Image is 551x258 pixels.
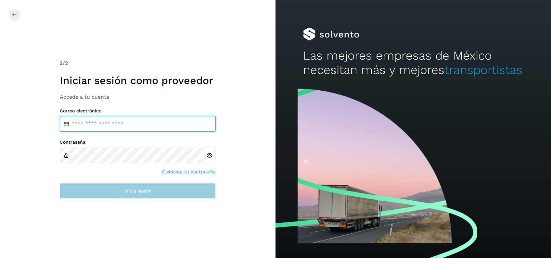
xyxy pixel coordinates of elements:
[60,139,216,145] label: Contraseña
[162,168,216,175] a: Olvidaste tu contraseña
[60,60,63,66] span: 2
[60,183,216,199] button: Inicia sesión
[60,94,216,100] h3: Accede a tu cuenta
[60,74,216,87] h1: Iniciar sesión como proveedor
[303,49,523,78] h2: Las mejores empresas de México necesitan más y mejores
[124,189,152,193] span: Inicia sesión
[444,63,522,77] span: transportistas
[60,59,216,67] div: /2
[60,108,216,114] label: Correo electrónico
